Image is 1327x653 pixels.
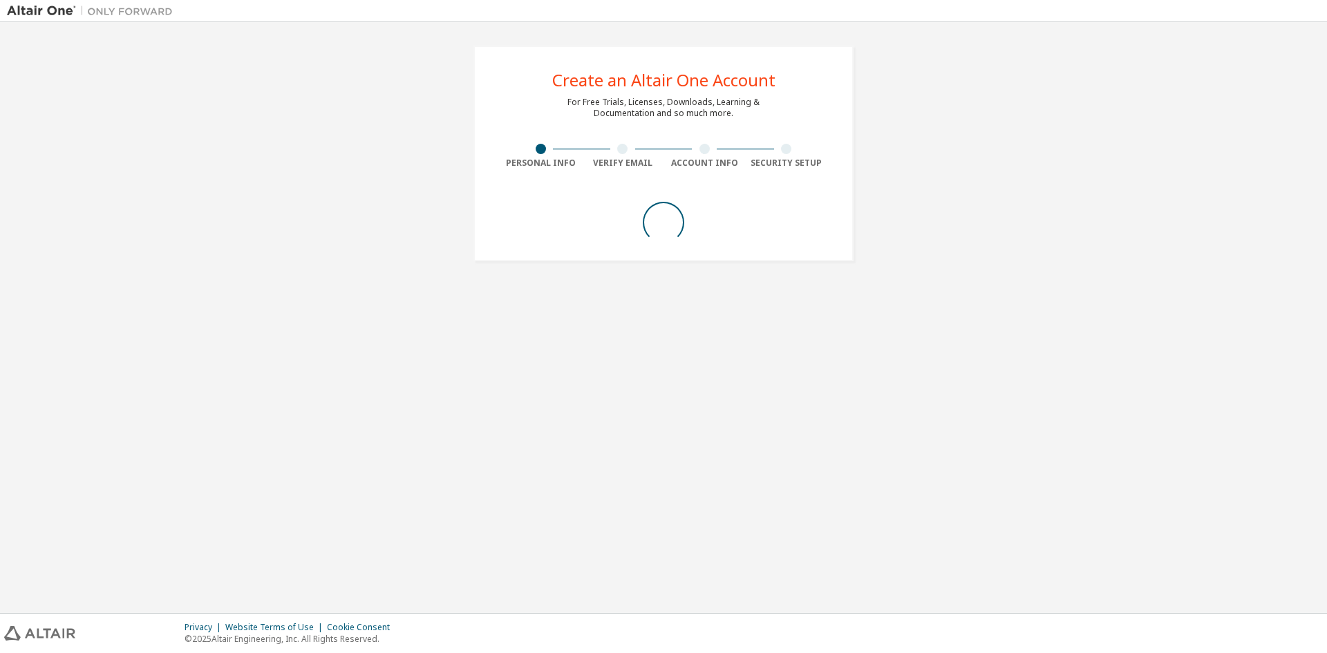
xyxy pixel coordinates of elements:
[185,622,225,633] div: Privacy
[746,158,828,169] div: Security Setup
[225,622,327,633] div: Website Terms of Use
[327,622,398,633] div: Cookie Consent
[567,97,760,119] div: For Free Trials, Licenses, Downloads, Learning & Documentation and so much more.
[185,633,398,645] p: © 2025 Altair Engineering, Inc. All Rights Reserved.
[552,72,775,88] div: Create an Altair One Account
[663,158,746,169] div: Account Info
[582,158,664,169] div: Verify Email
[7,4,180,18] img: Altair One
[500,158,582,169] div: Personal Info
[4,626,75,641] img: altair_logo.svg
